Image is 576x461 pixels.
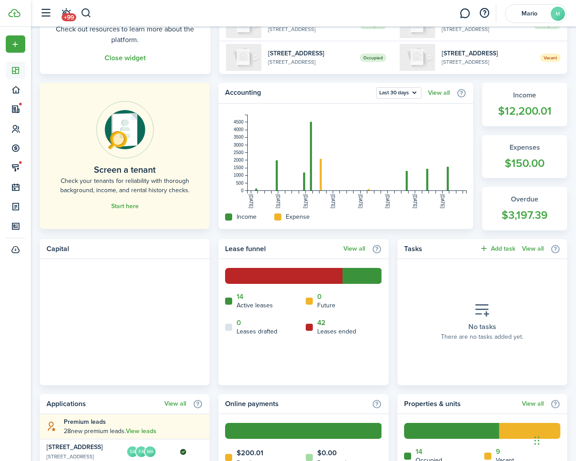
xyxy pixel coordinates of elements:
avatar-text: MA [145,446,156,457]
a: 0 [317,293,322,301]
button: Last 30 days [376,87,421,99]
home-widget-title: Leases ended [317,327,356,336]
img: 506 [226,44,261,71]
widget-list-item-title: [STREET_ADDRESS] [442,49,533,58]
home-widget-title: Online payments [225,399,367,409]
span: Occupied [360,54,386,62]
home-widget-count: $200.01 [237,448,263,458]
explanation-title: Premium leads [64,417,203,426]
a: Messaging [456,2,473,25]
span: Vacant [540,54,560,62]
a: Overdue$3,197.39 [482,187,567,230]
button: Open sidebar [37,5,54,22]
home-widget-title: Future [317,301,335,310]
tspan: 2000 [234,158,244,163]
avatar-text: M [551,7,565,21]
widget-stats-count: $3,197.39 [491,207,558,224]
a: View leads [126,428,156,435]
iframe: stripe-connect-ui-layer-stripe-connect-capital-financing-promotion [45,264,205,343]
a: View all [428,89,450,97]
img: Online payments [96,101,154,159]
tspan: 0 [241,188,244,193]
span: +99 [62,13,76,21]
home-widget-title: Income [237,212,257,221]
widget-stats-count: $12,200.01 [491,103,558,120]
home-widget-title: Accounting [225,87,372,99]
well-done-description: Congrats on setting up your account. Check out resources to learn more about the platform. [47,13,204,45]
avatar-text: SA [127,446,138,457]
tspan: 500 [236,181,244,186]
widget-list-item-title: [STREET_ADDRESS] [47,442,114,452]
tspan: [DATE] [413,194,417,209]
home-widget-title: Applications [47,399,160,409]
a: Notifications [58,2,74,25]
tspan: [DATE] [249,194,253,209]
button: Open menu [376,87,421,99]
widget-stats-title: Expenses [491,142,558,153]
button: Add task [479,244,515,254]
a: Income$12,200.01 [482,83,567,126]
a: 14 [416,448,422,456]
home-widget-title: Properties & units [404,399,518,409]
home-widget-title: Leases drafted [237,327,277,336]
home-widget-title: Expense [286,212,310,221]
a: 42 [317,319,326,327]
widget-list-item-description: [STREET_ADDRESS] [47,453,114,461]
img: 507 [400,44,435,71]
placeholder-description: There are no tasks added yet. [441,332,523,341]
tspan: [DATE] [276,194,281,209]
widget-list-item-description: [STREET_ADDRESS] [268,25,354,33]
avatar-text: FA [136,446,147,457]
widget-stats-title: Overdue [491,194,558,205]
button: Open resource center [477,6,492,21]
i: soft [47,421,57,431]
a: View all [343,245,365,252]
tspan: 1500 [234,165,244,170]
tspan: [DATE] [331,194,335,209]
home-widget-title: Active leases [237,301,273,310]
tspan: 3500 [234,135,244,139]
tspan: 4500 [234,120,244,124]
a: View all [164,400,186,407]
placeholder-title: No tasks [468,322,496,332]
home-widget-title: Lease funnel [225,244,339,254]
a: Start here [111,203,139,210]
tspan: [DATE] [440,194,445,209]
button: Search [81,6,92,21]
home-placeholder-title: Screen a tenant [94,163,156,176]
tspan: 2500 [234,150,244,155]
a: View all [522,245,544,252]
home-widget-title: Capital [47,244,198,254]
tspan: [DATE] [303,194,308,209]
a: View all [522,400,544,407]
explanation-description: 28 new premium leads . [64,426,203,436]
a: 14 [237,293,243,301]
home-placeholder-description: Check your tenants for reliability with thorough background, income, and rental history checks. [60,176,190,195]
button: Open menu [6,35,25,53]
a: Expenses$150.00 [482,135,567,178]
tspan: [DATE] [358,194,363,209]
tspan: [DATE] [385,194,390,209]
home-widget-title: Tasks [404,244,475,254]
tspan: 1000 [234,173,244,178]
tspan: 4000 [234,127,244,132]
widget-list-item-description: [STREET_ADDRESS] [442,58,533,66]
widget-list-item-description: [STREET_ADDRESS] [268,58,354,66]
span: Mario [512,11,547,17]
widget-list-item-description: [STREET_ADDRESS] [442,25,527,33]
tspan: 3000 [234,143,244,147]
button: Close widget [105,54,146,62]
widget-stats-title: Income [491,90,558,101]
widget-stats-count: $150.00 [491,155,558,172]
home-widget-count: $0.00 [317,448,346,458]
a: 9 [496,448,500,456]
iframe: Chat Widget [532,418,576,461]
a: 0 [237,319,241,327]
div: Drag [534,427,540,454]
img: TenantCloud [8,9,20,17]
widget-list-item-title: [STREET_ADDRESS] [268,49,354,58]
